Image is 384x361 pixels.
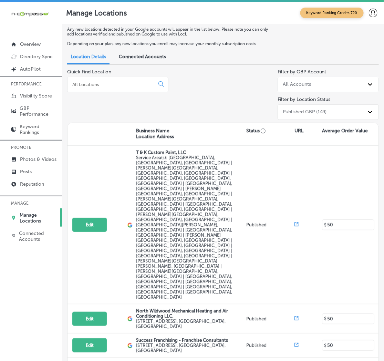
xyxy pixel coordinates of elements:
p: Directory Sync [20,54,53,60]
button: Edit [72,312,107,326]
p: URL [294,128,303,134]
p: AutoPilot [20,66,41,72]
p: Photos & Videos [20,156,56,162]
p: Manage Locations [66,9,127,17]
p: North Wildwood Mechanical Heating and Air Conditioning LLC. [136,308,245,319]
button: Edit [72,338,107,352]
span: Location Details [71,54,106,60]
p: $ [324,343,326,348]
label: Filter by Location Status [278,96,331,102]
label: [STREET_ADDRESS] , [GEOGRAPHIC_DATA], [GEOGRAPHIC_DATA] [136,343,245,353]
p: Keyword Rankings [20,124,59,135]
input: All Locations [72,81,153,87]
span: Keyword Ranking Credits: 720 [300,8,364,18]
p: GBP Performance [20,105,59,117]
p: Published [246,316,294,321]
p: Average Order Value [322,128,368,134]
div: Published GBP (149) [283,109,327,115]
p: Connected Accounts [19,230,59,242]
span: Connected Accounts [119,54,166,60]
p: Visibility Score [20,93,52,99]
img: 660ab0bf-5cc7-4cb8-ba1c-48b5ae0f18e60NCTV_CLogo_TV_Black_-500x88.png [11,11,49,17]
p: T & K Custom Paint, LLC [136,150,245,155]
img: logo [127,223,133,228]
p: Manage Locations [20,212,58,224]
p: Success Franchising - Franchise Consultants [136,338,245,343]
p: Reputation [20,181,44,187]
p: Posts [20,169,32,175]
p: $ [324,316,326,321]
img: logo [127,343,133,348]
p: $ [324,223,326,227]
label: Filter by GBP Account [278,69,326,75]
label: [STREET_ADDRESS] , [GEOGRAPHIC_DATA], [GEOGRAPHIC_DATA] [136,319,245,329]
button: Edit [72,218,107,232]
p: Status [246,128,294,134]
p: Business Name Location Address [136,128,174,140]
div: All Accounts [283,82,311,87]
p: Published [246,222,294,227]
p: Any new locations detected in your Google accounts will appear in the list below. Please note you... [67,27,270,37]
p: Published [246,343,294,348]
label: Quick Find Location [67,69,111,75]
p: Overview [20,41,41,47]
img: logo [127,316,133,321]
span: Nocatee, FL, USA | Asbury Lake, FL, USA | Jacksonville, FL, USA | Lawtey, FL 32058, USA | Starke,... [136,155,232,300]
p: Depending on your plan, any new locations you enroll may increase your monthly subscription costs. [67,41,270,46]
